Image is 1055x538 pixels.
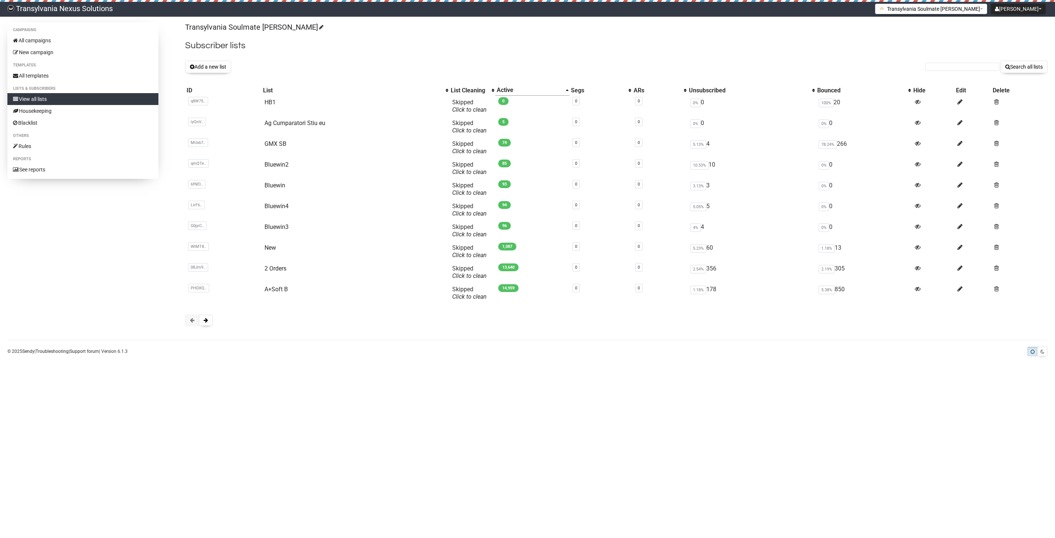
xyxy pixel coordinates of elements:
[7,140,158,152] a: Rules
[690,223,701,232] span: 4%
[816,96,912,117] td: 20
[452,127,487,134] a: Click to clean
[690,99,701,107] span: 0%
[264,223,289,230] a: Bluewin3
[819,244,835,253] span: 1.18%
[7,46,158,58] a: New campaign
[875,4,987,14] button: Transylvania Soulmate [PERSON_NAME]
[816,179,912,200] td: 0
[452,293,487,300] a: Click to clean
[816,241,912,262] td: 13
[638,244,640,249] a: 0
[22,349,34,354] a: Sendy
[452,148,487,155] a: Click to clean
[638,161,640,166] a: 0
[7,93,158,105] a: View all lists
[690,182,706,190] span: 3.13%
[819,265,835,273] span: 2.19%
[452,286,487,300] span: Skipped
[452,252,487,259] a: Click to clean
[569,85,632,96] th: Segs: No sort applied, activate to apply an ascending sort
[690,203,706,211] span: 5.05%
[264,99,276,106] a: HB1
[575,265,577,270] a: 0
[7,61,158,70] li: Templates
[185,39,1048,52] h2: Subscriber lists
[264,119,325,127] a: Ag Cumparatori Stiu eu
[638,265,640,270] a: 0
[575,119,577,124] a: 0
[687,220,816,241] td: 4
[263,87,442,94] div: List
[687,283,816,304] td: 178
[879,6,885,12] img: 1.png
[498,97,509,105] span: 0
[188,118,206,126] span: iyQnV..
[188,284,209,292] span: PHDXQ..
[36,349,69,354] a: Troubleshooting
[188,138,208,147] span: MUx67..
[956,87,989,94] div: Edit
[264,244,276,251] a: New
[690,161,709,170] span: 10.53%
[264,161,289,168] a: Bluewin2
[632,85,687,96] th: ARs: No sort applied, activate to apply an ascending sort
[575,140,577,145] a: 0
[687,158,816,179] td: 10
[575,286,577,291] a: 0
[819,119,829,128] span: 0%
[575,99,577,104] a: 0
[452,99,487,113] span: Skipped
[954,85,991,96] th: Edit: No sort applied, sorting is disabled
[449,85,495,96] th: List Cleaning: No sort applied, activate to apply an ascending sort
[690,140,706,149] span: 5.13%
[816,158,912,179] td: 0
[187,87,260,94] div: ID
[452,189,487,196] a: Click to clean
[1000,60,1048,73] button: Search all lists
[993,87,1046,94] div: Delete
[816,85,912,96] th: Bounced: No sort applied, activate to apply an ascending sort
[816,200,912,220] td: 0
[185,85,261,96] th: ID: No sort applied, sorting is disabled
[7,84,158,93] li: Lists & subscribers
[575,203,577,207] a: 0
[638,99,640,104] a: 0
[575,244,577,249] a: 0
[188,263,208,272] span: 08Jm9..
[188,180,206,188] span: 6fNEI..
[452,182,487,196] span: Skipped
[638,182,640,187] a: 0
[498,160,511,167] span: 85
[452,265,487,279] span: Skipped
[498,243,516,250] span: 1,087
[495,85,569,96] th: Active: Ascending sort applied, activate to apply a descending sort
[188,222,207,230] span: G0prC..
[575,182,577,187] a: 0
[452,203,487,217] span: Skipped
[575,161,577,166] a: 0
[452,244,487,259] span: Skipped
[7,35,158,46] a: All campaigns
[185,60,231,73] button: Add a new list
[819,99,834,107] span: 100%
[991,85,1048,96] th: Delete: No sort applied, sorting is disabled
[690,119,701,128] span: 0%
[452,119,487,134] span: Skipped
[687,85,816,96] th: Unsubscribed: No sort applied, activate to apply an ascending sort
[188,97,208,105] span: q8W75..
[687,262,816,283] td: 356
[7,164,158,175] a: See reports
[689,87,808,94] div: Unsubscribed
[498,284,519,292] span: 14,959
[7,26,158,35] li: Campaigns
[498,180,511,188] span: 93
[7,70,158,82] a: All templates
[816,117,912,137] td: 0
[264,286,288,293] a: A+Soft B
[638,140,640,145] a: 0
[816,137,912,158] td: 266
[70,349,99,354] a: Support forum
[819,182,829,190] span: 0%
[498,139,511,147] span: 74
